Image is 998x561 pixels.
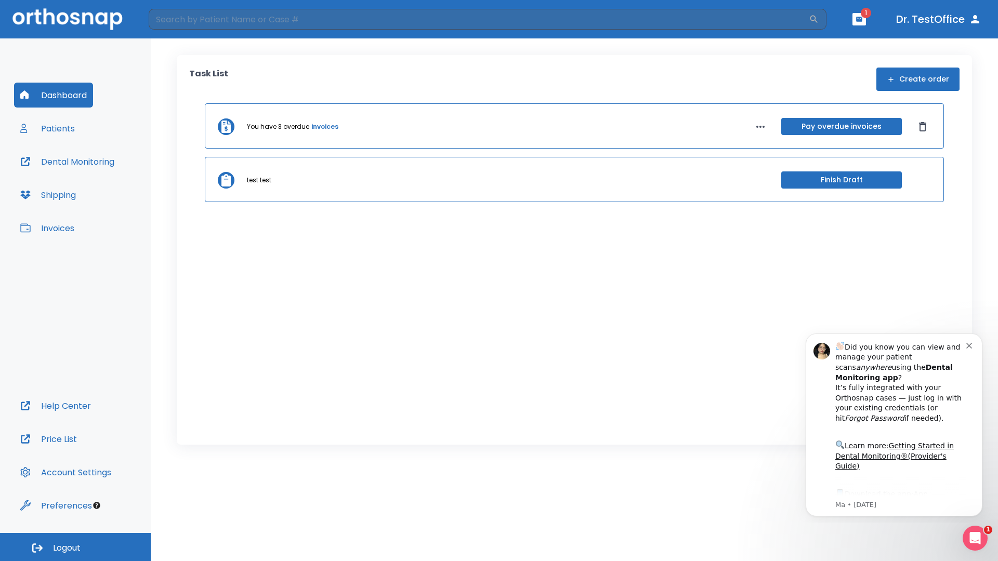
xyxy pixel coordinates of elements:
[781,171,902,189] button: Finish Draft
[149,9,809,30] input: Search by Patient Name or Case #
[45,176,176,185] p: Message from Ma, sent 5w ago
[247,176,271,185] p: test test
[12,8,123,30] img: Orthosnap
[892,10,986,29] button: Dr. TestOffice
[790,324,998,523] iframe: Intercom notifications message
[14,393,97,418] button: Help Center
[189,68,228,91] p: Task List
[914,118,931,135] button: Dismiss
[45,166,138,184] a: App Store
[876,68,960,91] button: Create order
[14,149,121,174] button: Dental Monitoring
[14,426,83,451] button: Price List
[14,216,81,241] button: Invoices
[176,16,185,24] button: Dismiss notification
[45,163,176,216] div: Download the app: | ​ Let us know if you need help getting started!
[14,182,82,207] button: Shipping
[781,118,902,135] button: Pay overdue invoices
[14,460,117,485] button: Account Settings
[14,83,93,108] button: Dashboard
[861,8,871,18] span: 1
[14,493,98,518] button: Preferences
[92,501,101,510] div: Tooltip anchor
[247,122,309,131] p: You have 3 overdue
[963,526,988,551] iframe: Intercom live chat
[311,122,338,131] a: invoices
[14,116,81,141] button: Patients
[984,526,992,534] span: 1
[53,542,81,554] span: Logout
